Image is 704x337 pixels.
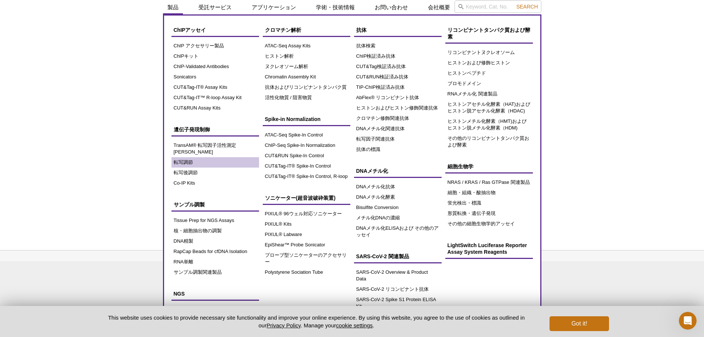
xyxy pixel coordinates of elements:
a: SARS-CoV-2 Overview & Product Data [354,267,442,284]
span: 抗体 [356,27,367,33]
a: PIXUL® 96ウェル対応ソニケーター [263,209,350,219]
a: リコンビナントヌクレオソーム [445,47,533,58]
span: DNAメチル化 [356,168,388,174]
a: TIP-ChIP検証済み抗体 [354,82,442,92]
a: ヒストン解析 [263,51,350,61]
a: ヒストンおよびヒストン修飾関連抗体 [354,103,442,113]
a: 蛍光検出・標識 [445,198,533,208]
a: Chromatin Assembly Kit [263,72,350,82]
a: Sonicators [171,72,259,82]
span: Spike-in Normalization [265,116,321,122]
a: 抗体の標識 [354,144,442,155]
a: ChIP-Validated Antibodies [171,61,259,72]
a: CUT&RUN Assay Kits [171,103,259,113]
a: 受託サービス [194,0,236,14]
a: CUT&Tag検証済み抗体 [354,61,442,72]
a: DNA精製 [171,236,259,246]
a: 製品 [163,0,183,14]
a: AbFlex® リコンビナント抗体 [354,92,442,103]
a: 細胞・組織・酸抽出物 [445,188,533,198]
button: Search [514,3,540,10]
a: SARS-CoV-2 リコンビナント抗体 [354,284,442,294]
a: サンプル調製 [171,198,259,212]
a: 会社概要 [424,0,455,14]
a: ヒストンメチル化酵素（HMT)およびヒストン脱メチル化酵素（HDM) [445,116,533,133]
a: RapCap Beads for cfDNA Isolation [171,246,259,257]
span: サンプル調製 [174,202,205,208]
a: RNAメチル化 関連製品 [445,89,533,99]
span: ChIPアッセイ [174,27,206,33]
a: Spike-in Normalization [263,112,350,126]
a: アプリケーション [247,0,300,14]
p: This website uses cookies to provide necessary site functionality and improve your online experie... [95,314,538,329]
a: 遺伝子発現制御 [171,122,259,137]
a: SARS-CoV-2 Spike S1 Protein ELISA Kit [354,294,442,311]
a: Privacy Policy [266,322,300,328]
a: PIXUL® Kits [263,219,350,229]
button: Got it! [550,316,609,331]
span: リコンビナントタンパク質および酵素 [448,27,530,40]
span: 遺伝子発現制御 [174,127,210,132]
a: RNA単離 [171,257,259,267]
a: DNAメチル化酵素 [354,192,442,202]
a: CUT&Tag-IT® Spike-In Control [263,161,350,171]
a: Tissue Prep for NGS Assays [171,215,259,226]
a: ChIP アクセサリー製品 [171,41,259,51]
a: DNAメチル化関連抗体 [354,124,442,134]
a: 抗体 [354,23,442,37]
a: ヒストンペプチド [445,68,533,78]
span: クロマチン解析 [265,27,301,33]
a: DNA Library Prep Kit for Illumina® [171,304,259,315]
a: DNAメチル化抗体 [354,182,442,192]
a: CUT&Tag-IT™ R-loop Assay Kit [171,92,259,103]
a: ChIPキット [171,51,259,61]
a: ATAC-Seq Assay Kits [263,41,350,51]
a: SARS-CoV-2 関連製品 [354,249,442,263]
a: DNAメチル化ELISAおよび その他のアッセイ [354,223,442,240]
a: 転写調節 [171,157,259,168]
a: CUT&Tag-IT® Assay Kits [171,82,259,92]
a: 学術・技術情報 [312,0,359,14]
a: CUT&RUN Spike-In Control [263,151,350,161]
a: CUT&RUN検証済み抗体 [354,72,442,82]
span: LightSwitch Luciferase Reporter Assay System Reagents [448,242,527,255]
a: ChIP検証済み抗体 [354,51,442,61]
a: CUT&Tag-IT® Spike-In Control, R-loop [263,171,350,182]
span: NGS [174,291,185,297]
a: NGS [171,287,259,301]
a: クロマチン修飾関連抗体 [354,113,442,124]
a: ChIPアッセイ [171,23,259,37]
a: 核・細胞抽出物の調製 [171,226,259,236]
a: ATAC-Seq Spike-In Control [263,130,350,140]
a: ヒストンアセチル化酵素（HAT)およびヒストン脱アセチル化酵素（HDAC) [445,99,533,116]
a: 形質転換・遺伝子発現 [445,208,533,219]
a: プローブ型ソニケーターのアクセサリー [263,250,350,267]
a: 活性化物質 / 阻害物質 [263,92,350,103]
a: Co-IP Kits [171,178,259,188]
button: cookie settings [336,322,373,328]
a: ヒストンおよび修飾ヒストン [445,58,533,68]
a: 抗体およびリコンビナントタンパク質 [263,82,350,92]
a: リコンビナントタンパク質および酵素 [445,23,533,44]
iframe: Intercom live chat [679,312,697,330]
a: Polystyrene Sociation Tube [263,267,350,277]
a: ヌクレオソーム解析 [263,61,350,72]
a: その他のリコンビナントタンパク質および酵素 [445,133,533,150]
a: その他の細胞生物学的アッセイ [445,219,533,229]
a: EpiShear™ Probe Sonicator [263,240,350,250]
span: ソニケーター(超音波破砕装置) [265,195,336,201]
a: 転写因子関連抗体 [354,134,442,144]
input: Keyword, Cat. No. [455,0,541,13]
a: DNAメチル化 [354,164,442,178]
a: NRAS / KRAS / Ras GTPase 関連製品 [445,177,533,188]
span: Search [516,4,538,10]
a: お問い合わせ [370,0,412,14]
a: Bisulfite Conversion [354,202,442,213]
a: サンプル調製関連製品 [171,267,259,277]
a: 転写後調節 [171,168,259,178]
a: ブロモドメイン [445,78,533,89]
a: TransAM® 転写因子活性測定[PERSON_NAME] [171,140,259,157]
a: 細胞生物学 [445,159,533,173]
a: 抗体検索 [354,41,442,51]
a: ChIP-Seq Spike-In Normalization [263,140,350,151]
